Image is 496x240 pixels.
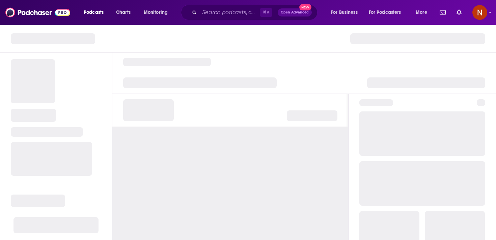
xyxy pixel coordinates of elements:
span: Charts [116,8,131,17]
a: Charts [112,7,135,18]
span: Monitoring [144,8,168,17]
span: For Business [331,8,358,17]
button: open menu [139,7,176,18]
button: open menu [326,7,366,18]
span: For Podcasters [369,8,401,17]
button: Show profile menu [472,5,487,20]
span: Podcasts [84,8,104,17]
a: Show notifications dropdown [454,7,464,18]
span: Open Advanced [281,11,309,14]
img: User Profile [472,5,487,20]
span: New [299,4,311,10]
a: Show notifications dropdown [437,7,448,18]
button: open menu [79,7,112,18]
button: open menu [364,7,411,18]
button: Open AdvancedNew [278,8,312,16]
span: ⌘ K [260,8,272,17]
span: More [416,8,427,17]
span: Logged in as AdelNBM [472,5,487,20]
input: Search podcasts, credits, & more... [199,7,260,18]
button: open menu [411,7,436,18]
div: Search podcasts, credits, & more... [187,5,324,20]
img: Podchaser - Follow, Share and Rate Podcasts [5,6,70,19]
